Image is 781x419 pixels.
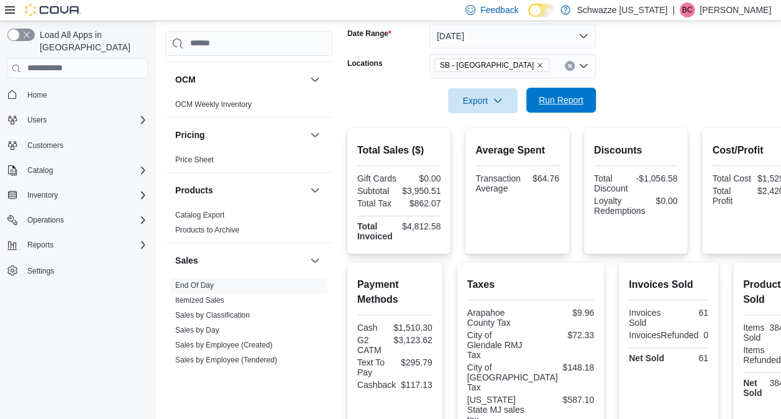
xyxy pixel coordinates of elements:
[401,198,441,208] div: $862.07
[27,215,64,225] span: Operations
[594,173,631,193] div: Total Discount
[2,236,153,254] button: Reports
[562,362,594,372] div: $148.18
[2,211,153,229] button: Operations
[440,59,534,71] span: SB - [GEOGRAPHIC_DATA]
[475,143,559,158] h2: Average Spent
[175,129,204,141] h3: Pricing
[22,213,148,228] span: Operations
[357,221,393,241] strong: Total Invoiced
[467,362,558,392] div: City of [GEOGRAPHIC_DATA] Tax
[397,357,432,367] div: $295.79
[308,253,322,268] button: Sales
[533,330,594,340] div: $72.33
[175,326,219,334] a: Sales by Day
[743,345,781,365] div: Items Refunded
[27,140,63,150] span: Customers
[175,355,277,365] span: Sales by Employee (Tendered)
[22,113,52,127] button: Users
[347,29,391,39] label: Date Range
[175,296,224,305] a: Itemized Sales
[22,87,148,103] span: Home
[528,4,554,17] input: Dark Mode
[175,281,214,290] a: End Of Day
[533,395,594,405] div: $587.10
[175,129,305,141] button: Pricing
[165,97,332,117] div: OCM
[347,58,383,68] label: Locations
[22,88,52,103] a: Home
[175,155,214,165] span: Price Sheet
[357,186,396,196] div: Subtotal
[2,186,153,204] button: Inventory
[175,100,252,109] a: OCM Weekly Inventory
[2,162,153,179] button: Catalog
[357,173,396,183] div: Gift Cards
[165,208,332,242] div: Products
[475,173,521,193] div: Transaction Average
[2,261,153,279] button: Settings
[401,173,441,183] div: $0.00
[2,136,153,154] button: Customers
[22,264,59,279] a: Settings
[629,330,698,340] div: InvoicesRefunded
[175,341,273,349] a: Sales by Employee (Created)
[175,210,224,220] span: Catalog Export
[578,61,588,71] button: Open list of options
[27,266,54,276] span: Settings
[401,186,441,196] div: $3,950.51
[2,86,153,104] button: Home
[175,254,305,267] button: Sales
[650,196,677,206] div: $0.00
[401,221,441,231] div: $4,812.58
[22,237,58,252] button: Reports
[175,356,277,364] a: Sales by Employee (Tendered)
[22,163,58,178] button: Catalog
[467,308,528,328] div: Arapahoe County Tax
[539,94,583,106] span: Run Report
[682,2,693,17] span: BC
[594,196,646,216] div: Loyalty Redemptions
[448,88,518,113] button: Export
[22,262,148,278] span: Settings
[357,335,389,355] div: G2 CATM
[703,330,708,340] div: 0
[526,173,559,183] div: $64.76
[175,99,252,109] span: OCM Weekly Inventory
[175,73,305,86] button: OCM
[175,370,229,380] span: Sales by Invoice
[393,335,432,345] div: $3,123.62
[671,308,708,318] div: 61
[27,190,58,200] span: Inventory
[175,311,250,320] a: Sales by Classification
[455,88,510,113] span: Export
[357,198,396,208] div: Total Tax
[480,4,518,16] span: Feedback
[680,2,695,17] div: Brennan Croy
[712,186,751,206] div: Total Profit
[429,24,596,48] button: [DATE]
[671,353,708,363] div: 61
[175,280,214,290] span: End Of Day
[594,143,678,158] h2: Discounts
[175,211,224,219] a: Catalog Export
[27,240,53,250] span: Reports
[672,2,675,17] p: |
[35,29,148,53] span: Load All Apps in [GEOGRAPHIC_DATA]
[175,325,219,335] span: Sales by Day
[536,62,544,69] button: Remove SB - Glendale from selection in this group
[175,155,214,164] a: Price Sheet
[357,380,396,390] div: Cashback
[526,88,596,113] button: Run Report
[308,72,322,87] button: OCM
[357,357,392,377] div: Text To Pay
[22,237,148,252] span: Reports
[175,184,213,196] h3: Products
[467,277,594,292] h2: Taxes
[434,58,549,72] span: SB - Glendale
[175,310,250,320] span: Sales by Classification
[25,4,81,16] img: Cova
[357,323,389,333] div: Cash
[175,73,196,86] h3: OCM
